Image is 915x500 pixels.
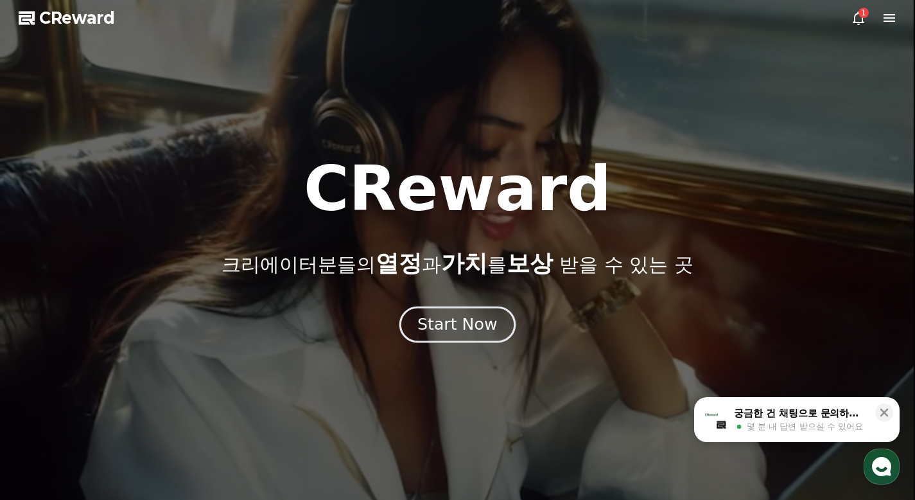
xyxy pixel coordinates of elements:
a: Start Now [402,320,513,332]
div: 1 [858,8,869,18]
span: 설정 [198,413,214,423]
span: 보상 [507,250,553,276]
a: 설정 [166,393,247,425]
span: 열정 [376,250,422,276]
div: Start Now [417,314,497,335]
a: 1 [851,10,866,26]
span: 홈 [40,413,48,423]
a: 대화 [85,393,166,425]
h1: CReward [304,158,611,220]
span: 가치 [441,250,487,276]
button: Start Now [399,307,516,343]
p: 크리에이터분들의 과 를 받을 수 있는 곳 [222,251,693,276]
a: 홈 [4,393,85,425]
a: CReward [19,8,115,28]
span: CReward [39,8,115,28]
span: 대화 [118,413,133,424]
